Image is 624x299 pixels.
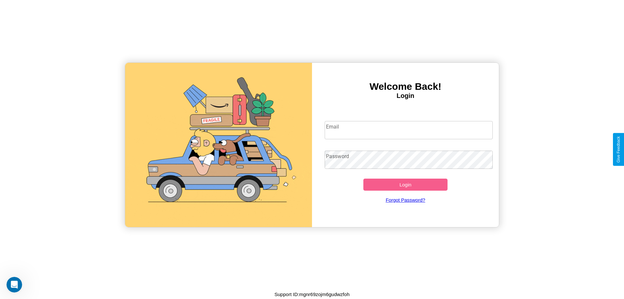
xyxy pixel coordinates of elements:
h4: Login [312,92,499,100]
p: Support ID: mgnr69zojm6gudwzfoh [275,290,350,299]
button: Login [363,179,448,191]
a: Forgot Password? [321,191,490,209]
img: gif [125,63,312,227]
iframe: Intercom live chat [6,277,22,292]
div: Give Feedback [616,136,621,163]
h3: Welcome Back! [312,81,499,92]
